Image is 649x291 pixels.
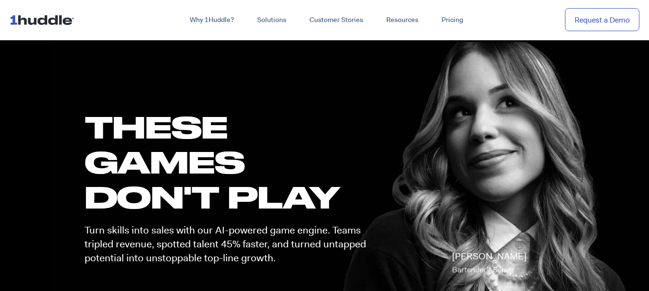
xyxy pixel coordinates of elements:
[245,12,298,29] a: Solutions
[178,12,245,29] a: Why 1Huddle?
[10,11,78,29] img: ...
[375,12,430,29] a: Resources
[85,223,375,266] p: Turn skills into sales with our AI-powered game engine. Teams tripled revenue, spotted talent 45%...
[298,12,375,29] a: Customer Stories
[452,265,515,275] span: Bartender / Server
[452,250,527,277] p: [PERSON_NAME]
[565,8,639,32] a: Request a Demo
[85,109,375,215] h1: these GAMES DON'T PLAY
[430,12,475,29] a: Pricing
